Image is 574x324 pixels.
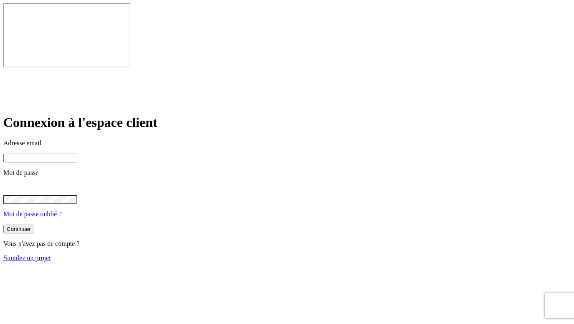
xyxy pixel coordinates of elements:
[7,226,31,232] div: Continuer
[3,240,571,248] p: Vous n'avez pas de compte ?
[3,169,571,177] p: Mot de passe
[3,139,571,147] p: Adresse email
[3,225,34,233] button: Continuer
[3,210,62,218] a: Mot de passe oublié ?
[3,115,571,130] h1: Connexion à l'espace client
[3,254,51,261] a: Simulez un projet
